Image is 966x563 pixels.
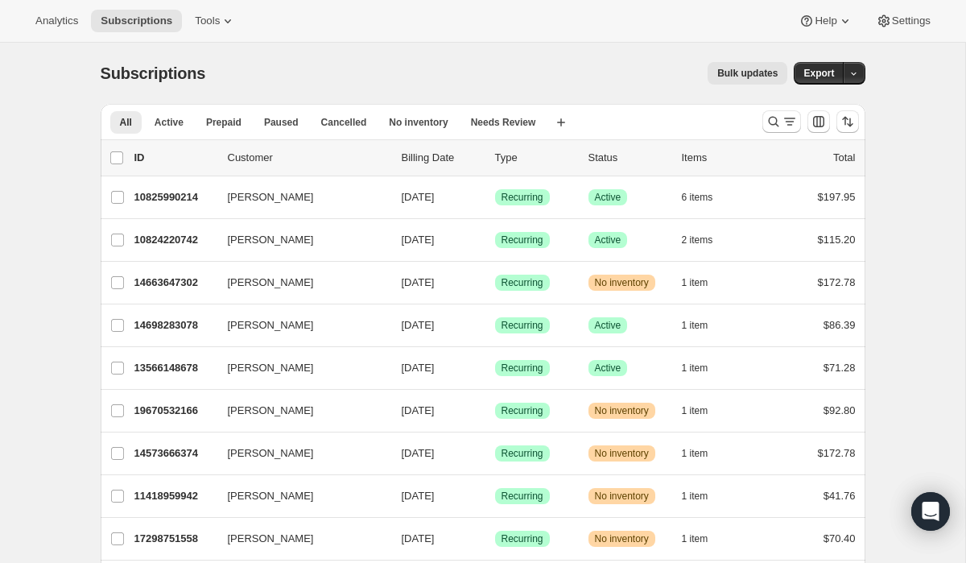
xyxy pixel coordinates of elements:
[502,362,543,375] span: Recurring
[833,150,855,166] p: Total
[717,67,778,80] span: Bulk updates
[502,404,543,417] span: Recurring
[402,362,435,374] span: [DATE]
[595,319,621,332] span: Active
[264,116,299,129] span: Paused
[595,362,621,375] span: Active
[502,490,543,503] span: Recurring
[911,492,950,531] div: Open Intercom Messenger
[708,62,787,85] button: Bulk updates
[134,488,215,504] p: 11418959942
[818,447,856,459] span: $172.78
[91,10,182,32] button: Subscriptions
[218,355,379,381] button: [PERSON_NAME]
[836,110,859,133] button: Sort the results
[818,234,856,246] span: $115.20
[155,116,184,129] span: Active
[402,234,435,246] span: [DATE]
[218,313,379,338] button: [PERSON_NAME]
[682,234,713,246] span: 2 items
[134,229,856,251] div: 10824220742[PERSON_NAME][DATE]SuccessRecurringSuccessActive2 items$115.20
[134,399,856,422] div: 19670532166[PERSON_NAME][DATE]SuccessRecurringWarningNo inventory1 item$92.80
[26,10,88,32] button: Analytics
[228,150,389,166] p: Customer
[892,14,931,27] span: Settings
[803,67,834,80] span: Export
[321,116,367,129] span: Cancelled
[134,442,856,465] div: 14573666374[PERSON_NAME][DATE]SuccessRecurringWarningNo inventory1 item$172.78
[807,110,830,133] button: Customize table column order and visibility
[218,441,379,466] button: [PERSON_NAME]
[134,317,215,333] p: 14698283078
[682,186,731,209] button: 6 items
[228,531,314,547] span: [PERSON_NAME]
[682,447,708,460] span: 1 item
[502,319,543,332] span: Recurring
[228,232,314,248] span: [PERSON_NAME]
[824,532,856,544] span: $70.40
[218,184,379,210] button: [PERSON_NAME]
[402,276,435,288] span: [DATE]
[134,275,215,291] p: 14663647302
[548,111,574,134] button: Create new view
[101,64,206,82] span: Subscriptions
[682,528,726,550] button: 1 item
[818,276,856,288] span: $172.78
[682,319,708,332] span: 1 item
[682,357,726,379] button: 1 item
[35,14,78,27] span: Analytics
[134,150,856,166] div: IDCustomerBilling DateTypeStatusItemsTotal
[682,399,726,422] button: 1 item
[682,191,713,204] span: 6 items
[228,445,314,462] span: [PERSON_NAME]
[502,532,543,545] span: Recurring
[682,442,726,465] button: 1 item
[682,532,708,545] span: 1 item
[228,275,314,291] span: [PERSON_NAME]
[595,234,621,246] span: Active
[682,229,731,251] button: 2 items
[134,314,856,337] div: 14698283078[PERSON_NAME][DATE]SuccessRecurringSuccessActive1 item$86.39
[218,526,379,552] button: [PERSON_NAME]
[502,276,543,289] span: Recurring
[134,271,856,294] div: 14663647302[PERSON_NAME][DATE]SuccessRecurringWarningNo inventory1 item$172.78
[134,186,856,209] div: 10825990214[PERSON_NAME][DATE]SuccessRecurringSuccessActive6 items$197.95
[101,14,172,27] span: Subscriptions
[595,191,621,204] span: Active
[134,150,215,166] p: ID
[206,116,242,129] span: Prepaid
[682,271,726,294] button: 1 item
[502,191,543,204] span: Recurring
[682,314,726,337] button: 1 item
[218,398,379,424] button: [PERSON_NAME]
[402,150,482,166] p: Billing Date
[595,276,649,289] span: No inventory
[402,490,435,502] span: [DATE]
[588,150,669,166] p: Status
[134,445,215,462] p: 14573666374
[595,490,649,503] span: No inventory
[402,447,435,459] span: [DATE]
[134,403,215,419] p: 19670532166
[824,404,856,416] span: $92.80
[134,189,215,205] p: 10825990214
[495,150,576,166] div: Type
[789,10,862,32] button: Help
[682,485,726,507] button: 1 item
[502,447,543,460] span: Recurring
[866,10,940,32] button: Settings
[471,116,536,129] span: Needs Review
[134,485,856,507] div: 11418959942[PERSON_NAME][DATE]SuccessRecurringWarningNo inventory1 item$41.76
[228,403,314,419] span: [PERSON_NAME]
[762,110,801,133] button: Search and filter results
[218,270,379,296] button: [PERSON_NAME]
[682,404,708,417] span: 1 item
[818,191,856,203] span: $197.95
[134,528,856,550] div: 17298751558[PERSON_NAME][DATE]SuccessRecurringWarningNo inventory1 item$70.40
[824,362,856,374] span: $71.28
[824,490,856,502] span: $41.76
[218,483,379,509] button: [PERSON_NAME]
[134,360,215,376] p: 13566148678
[218,227,379,253] button: [PERSON_NAME]
[682,362,708,375] span: 1 item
